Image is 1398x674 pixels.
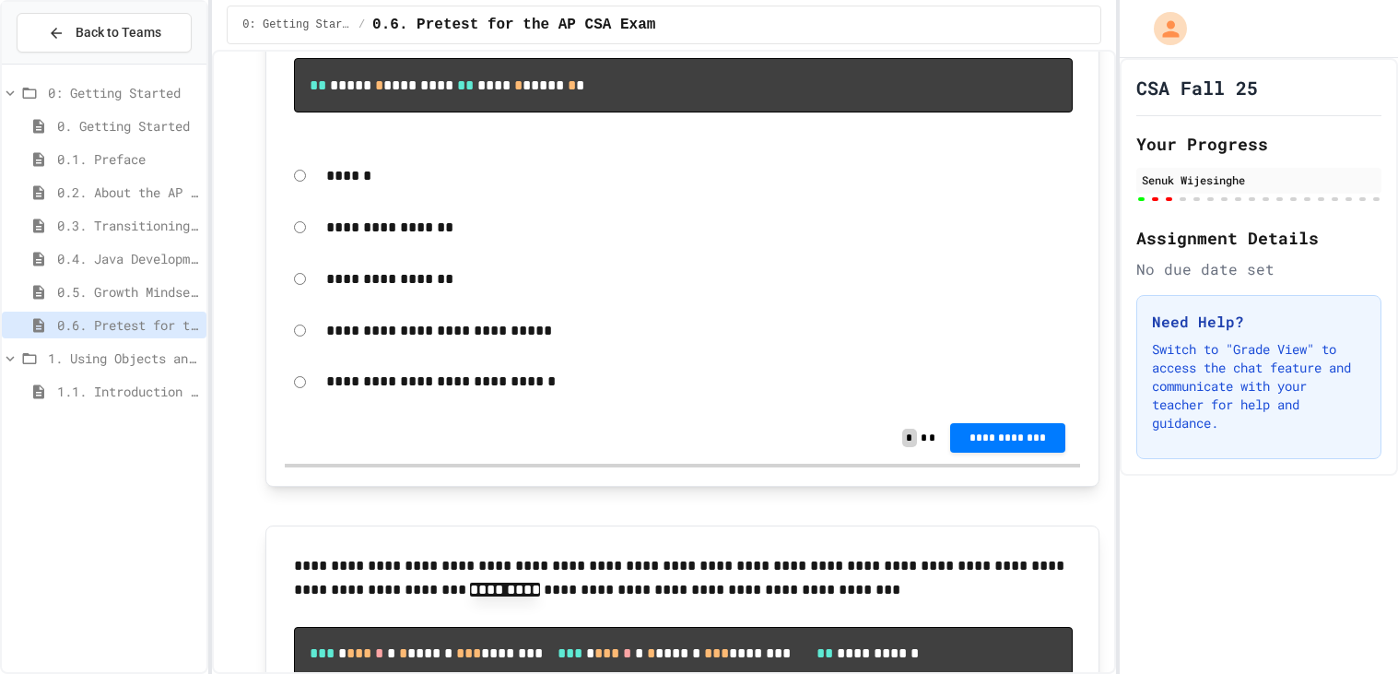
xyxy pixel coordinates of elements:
span: 0.4. Java Development Environments [57,249,199,268]
span: 0.5. Growth Mindset and Pair Programming [57,282,199,302]
span: 0: Getting Started [48,83,199,102]
span: / [358,18,365,32]
h2: Your Progress [1136,131,1381,157]
span: 1.1. Introduction to Algorithms, Programming, and Compilers [57,382,199,401]
div: My Account [1134,7,1192,50]
span: 0.1. Preface [57,149,199,169]
p: Switch to "Grade View" to access the chat feature and communicate with your teacher for help and ... [1152,340,1366,432]
button: Back to Teams [17,13,192,53]
span: 1. Using Objects and Methods [48,349,199,368]
span: 0.3. Transitioning from AP CSP to AP CSA [57,216,199,235]
span: 0.6. Pretest for the AP CSA Exam [372,14,655,36]
h3: Need Help? [1152,311,1366,333]
h1: CSA Fall 25 [1136,75,1258,101]
h2: Assignment Details [1136,225,1381,251]
span: 0.6. Pretest for the AP CSA Exam [57,315,199,335]
span: 0. Getting Started [57,116,199,136]
span: 0.2. About the AP CSA Exam [57,183,199,202]
div: No due date set [1136,258,1381,280]
span: Back to Teams [76,23,161,42]
div: Senuk Wijesinghe [1142,171,1376,188]
span: 0: Getting Started [242,18,351,32]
